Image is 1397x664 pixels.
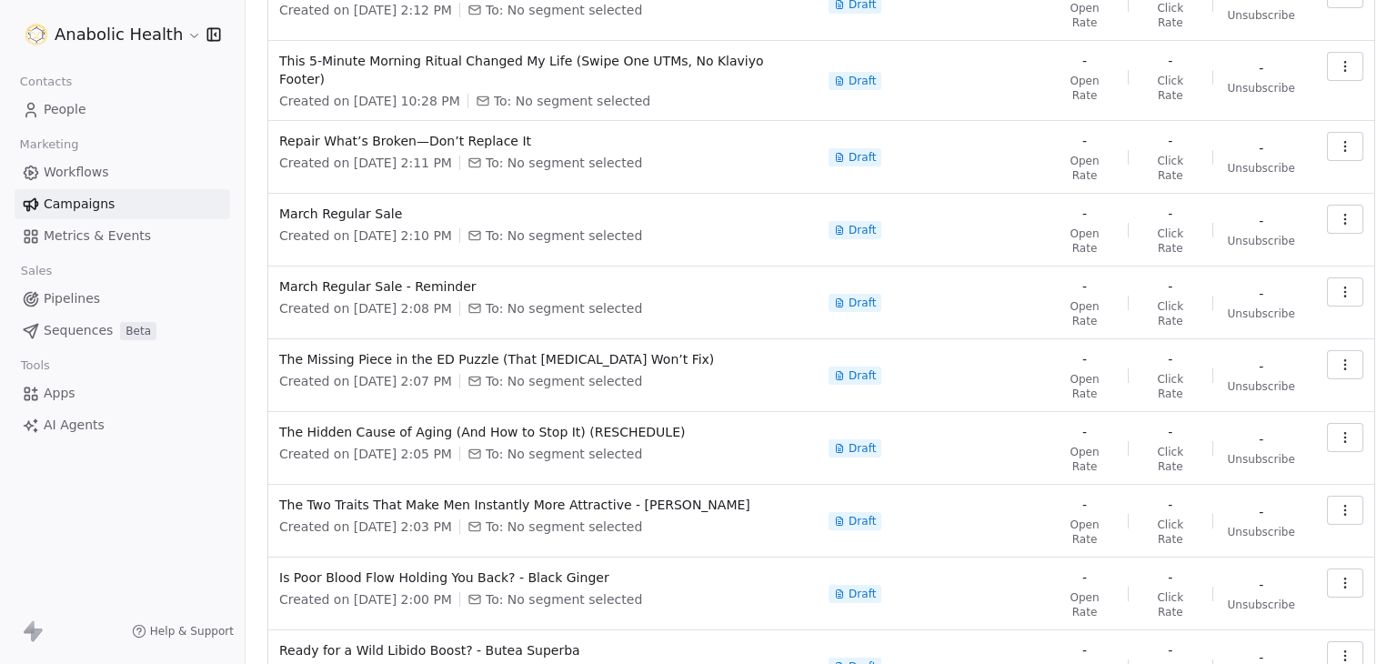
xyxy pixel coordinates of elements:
[15,284,230,314] a: Pipelines
[1228,81,1295,96] span: Unsubscribe
[15,189,230,219] a: Campaigns
[1259,357,1263,376] span: -
[44,289,100,308] span: Pipelines
[1168,423,1172,441] span: -
[1228,234,1295,248] span: Unsubscribe
[1259,576,1263,594] span: -
[279,277,807,296] span: March Regular Sale - Reminder
[279,299,452,317] span: Created on [DATE] 2:08 PM
[1143,154,1198,183] span: Click Rate
[1056,590,1113,619] span: Open Rate
[849,514,876,528] span: Draft
[279,132,807,150] span: Repair What’s Broken—Don’t Replace It
[1056,518,1113,547] span: Open Rate
[1228,452,1295,467] span: Unsubscribe
[279,1,452,19] span: Created on [DATE] 2:12 PM
[1259,503,1263,521] span: -
[486,154,642,172] span: To: No segment selected
[279,590,452,609] span: Created on [DATE] 2:00 PM
[1056,445,1113,474] span: Open Rate
[25,24,47,45] img: Anabolic-Health-Icon-192.png
[1228,379,1295,394] span: Unsubscribe
[1168,132,1172,150] span: -
[1082,205,1087,223] span: -
[279,154,452,172] span: Created on [DATE] 2:11 PM
[849,368,876,383] span: Draft
[1056,74,1113,103] span: Open Rate
[279,350,807,368] span: The Missing Piece in the ED Puzzle (That [MEDICAL_DATA] Won’t Fix)
[1143,226,1198,256] span: Click Rate
[279,52,807,88] span: This 5-Minute Morning Ritual Changed My Life (Swipe One UTMs, No Klaviyo Footer)
[279,641,807,659] span: Ready for a Wild Libido Boost? - Butea Superba
[44,384,75,403] span: Apps
[1143,299,1198,328] span: Click Rate
[486,372,642,390] span: To: No segment selected
[12,68,80,96] span: Contacts
[1259,285,1263,303] span: -
[1168,205,1172,223] span: -
[132,624,234,639] a: Help & Support
[44,163,109,182] span: Workflows
[44,195,115,214] span: Campaigns
[15,378,230,408] a: Apps
[1259,139,1263,157] span: -
[1056,372,1113,401] span: Open Rate
[15,316,230,346] a: SequencesBeta
[1168,52,1172,70] span: -
[1082,350,1087,368] span: -
[849,587,876,601] span: Draft
[22,19,194,50] button: Anabolic Health
[15,410,230,440] a: AI Agents
[279,568,807,587] span: Is Poor Blood Flow Holding You Back? - Black Ginger
[44,226,151,246] span: Metrics & Events
[12,131,86,158] span: Marketing
[120,322,156,340] span: Beta
[44,100,86,119] span: People
[1168,350,1172,368] span: -
[1082,423,1087,441] span: -
[849,150,876,165] span: Draft
[1228,307,1295,321] span: Unsubscribe
[1143,372,1198,401] span: Click Rate
[849,74,876,88] span: Draft
[1259,59,1263,77] span: -
[1082,641,1087,659] span: -
[279,226,452,245] span: Created on [DATE] 2:10 PM
[44,321,113,340] span: Sequences
[1082,132,1087,150] span: -
[486,445,642,463] span: To: No segment selected
[1082,277,1087,296] span: -
[486,518,642,536] span: To: No segment selected
[1143,445,1198,474] span: Click Rate
[1259,212,1263,230] span: -
[1082,496,1087,514] span: -
[1082,52,1087,70] span: -
[13,257,60,285] span: Sales
[1228,8,1295,23] span: Unsubscribe
[1228,161,1295,176] span: Unsubscribe
[1056,299,1113,328] span: Open Rate
[1228,598,1295,612] span: Unsubscribe
[1168,496,1172,514] span: -
[1056,154,1113,183] span: Open Rate
[849,296,876,310] span: Draft
[55,23,183,46] span: Anabolic Health
[279,205,807,223] span: March Regular Sale
[486,299,642,317] span: To: No segment selected
[15,95,230,125] a: People
[279,496,807,514] span: The Two Traits That Make Men Instantly More Attractive - [PERSON_NAME]
[1168,568,1172,587] span: -
[1143,590,1198,619] span: Click Rate
[279,372,452,390] span: Created on [DATE] 2:07 PM
[279,423,807,441] span: The Hidden Cause of Aging (And How to Stop It) (RESCHEDULE)
[486,226,642,245] span: To: No segment selected
[486,1,642,19] span: To: No segment selected
[15,221,230,251] a: Metrics & Events
[13,352,57,379] span: Tools
[150,624,234,639] span: Help & Support
[1168,277,1172,296] span: -
[1228,525,1295,539] span: Unsubscribe
[1056,1,1113,30] span: Open Rate
[494,92,650,110] span: To: No segment selected
[279,445,452,463] span: Created on [DATE] 2:05 PM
